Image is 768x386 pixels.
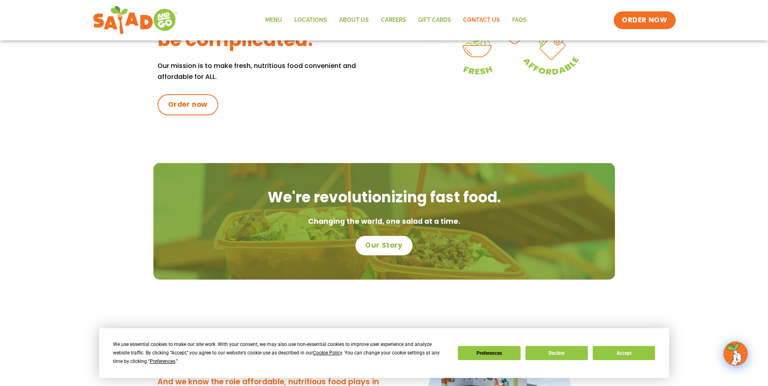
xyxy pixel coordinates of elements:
[412,11,457,30] a: GIFT CARDS
[525,346,588,360] button: Decline
[259,11,533,30] nav: Menu
[622,15,667,25] span: ORDER NOW
[259,11,288,30] a: Menu
[162,216,607,228] p: Changing the world, one salad at a time.
[375,11,412,30] a: Careers
[355,236,412,255] a: Our Story
[724,342,747,365] img: wpChatIcon
[365,241,402,250] span: Our Story
[162,187,607,208] h2: We're revolutionizing fast food.
[313,350,342,356] span: Cookie Policy
[93,4,178,36] img: new-SAG-logo-768×292
[157,60,384,82] p: Our mission is to make fresh, nutritious food convenient and affordable for ALL.
[333,11,375,30] a: About Us
[614,11,675,29] a: ORDER NOW
[458,346,520,360] button: Preferences
[113,340,448,366] div: We use essential cookies to make our site work. With your consent, we may also use non-essential ...
[506,11,533,30] a: FAQs
[150,358,175,364] span: Preferences
[288,11,333,30] a: Locations
[168,100,208,110] span: Order now
[157,4,384,52] h3: Good eating shouldn't be complicated.
[457,11,506,30] a: Contact Us
[157,94,218,115] a: Order now
[593,346,655,360] button: Accept
[99,328,669,378] div: Cookie Consent Prompt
